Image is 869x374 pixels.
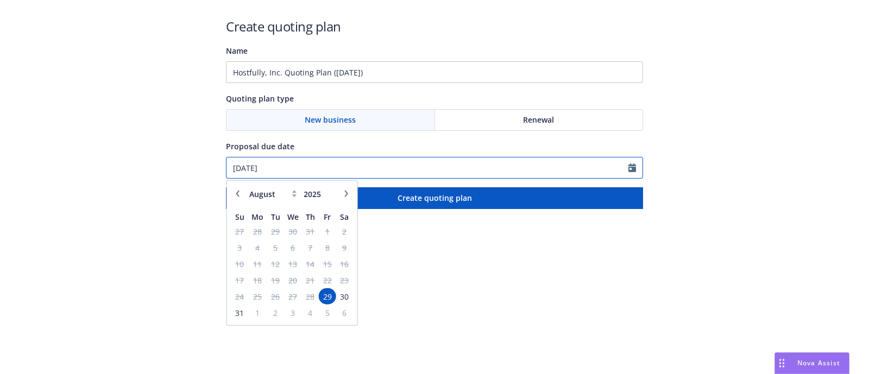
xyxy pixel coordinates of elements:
span: 23 [337,273,351,287]
td: 11 [248,256,267,272]
div: Drag to move [775,353,789,373]
span: 27 [232,224,247,238]
span: 18 [249,273,266,287]
td: 15 [319,256,336,272]
span: 20 [285,273,301,287]
td: 16 [336,256,352,272]
td: 30 [336,288,352,305]
span: 14 [303,257,318,270]
span: Su [235,211,244,221]
td: 1 [319,223,336,239]
span: 4 [303,306,318,319]
td: 5 [267,239,284,256]
span: Fr [324,211,331,221]
span: 2 [337,224,351,238]
span: 6 [285,240,301,254]
td: 5 [319,305,336,321]
span: 27 [285,289,301,303]
span: 31 [303,224,318,238]
span: 30 [285,224,301,238]
span: Th [306,211,315,221]
span: Name [226,46,248,56]
td: 2 [267,305,284,321]
h1: Create quoting plan [226,17,643,35]
td: 3 [284,305,302,321]
span: 30 [337,289,351,303]
span: 21 [303,273,318,287]
span: New business [305,114,356,125]
td: 14 [302,256,319,272]
td: 31 [231,305,248,321]
td: 29 [267,223,284,239]
td: 30 [284,223,302,239]
span: 17 [232,273,247,287]
span: 26 [268,289,282,303]
td: 21 [302,272,319,288]
span: We [287,211,299,221]
span: 4 [249,240,266,254]
td: 26 [267,288,284,305]
td: 6 [336,305,352,321]
td: 25 [248,288,267,305]
td: 29 [319,288,336,305]
span: 9 [337,240,351,254]
span: 8 [320,240,335,254]
span: 3 [232,240,247,254]
button: Create quoting plan [226,187,643,209]
td: 6 [284,239,302,256]
span: Create quoting plan [398,193,472,203]
span: Nova Assist [797,358,840,367]
span: 5 [320,306,335,319]
span: Sa [340,211,349,221]
input: MM/DD/YYYY [226,157,628,178]
td: 12 [267,256,284,272]
button: Nova Assist [774,352,849,374]
span: 12 [268,257,282,270]
td: 28 [302,288,319,305]
span: 29 [320,289,335,303]
td: 24 [231,288,248,305]
span: 7 [303,240,318,254]
span: 15 [320,257,335,270]
td: 8 [319,239,336,256]
span: 22 [320,273,335,287]
span: 29 [268,224,282,238]
span: 3 [285,306,301,319]
td: 27 [231,223,248,239]
td: 13 [284,256,302,272]
td: 4 [302,305,319,321]
span: Tu [271,211,280,221]
span: 13 [285,257,301,270]
svg: Calendar [628,163,636,172]
td: 2 [336,223,352,239]
span: 16 [337,257,351,270]
span: Proposal due date [226,141,294,151]
td: 19 [267,272,284,288]
span: Quoting plan type [226,93,294,104]
span: 1 [320,224,335,238]
td: 7 [302,239,319,256]
span: 25 [249,289,266,303]
td: 1 [248,305,267,321]
span: 11 [249,257,266,270]
span: Renewal [523,114,554,125]
td: 17 [231,272,248,288]
td: 27 [284,288,302,305]
td: 10 [231,256,248,272]
td: 28 [248,223,267,239]
span: 6 [337,306,351,319]
span: 28 [303,289,318,303]
span: 31 [232,306,247,319]
td: 23 [336,272,352,288]
span: 5 [268,240,282,254]
span: 2 [268,306,282,319]
td: 20 [284,272,302,288]
td: 31 [302,223,319,239]
span: 19 [268,273,282,287]
td: 4 [248,239,267,256]
input: Quoting plan name [226,61,643,83]
span: 1 [249,306,266,319]
td: 9 [336,239,352,256]
td: 3 [231,239,248,256]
